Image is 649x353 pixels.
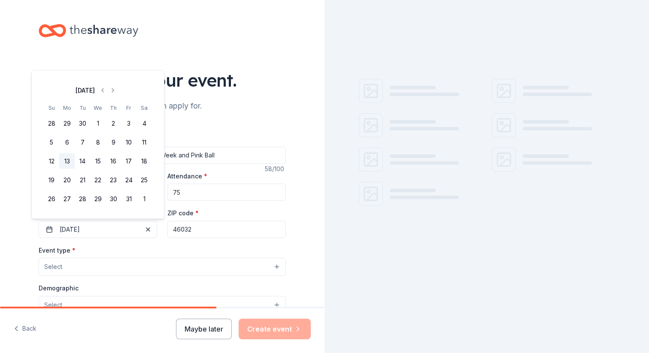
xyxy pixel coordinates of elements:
button: 10 [121,135,136,150]
label: Demographic [39,284,79,293]
button: 5 [44,135,59,150]
button: 15 [90,154,106,169]
button: Go to previous month [97,84,109,97]
label: Event type [39,246,76,255]
button: Go to next month [107,84,119,97]
button: 25 [136,172,152,188]
th: Monday [59,103,75,112]
button: 18 [136,154,152,169]
button: 31 [121,191,136,207]
button: Back [14,320,36,338]
button: 7 [75,135,90,150]
button: 16 [106,154,121,169]
span: Select [44,300,62,310]
button: 12 [44,154,59,169]
button: 30 [106,191,121,207]
div: Tell us about your event. [39,68,286,92]
button: 8 [90,135,106,150]
th: Saturday [136,103,152,112]
span: Select [44,262,62,272]
div: 58 /100 [265,164,286,174]
input: 20 [167,184,286,201]
button: 14 [75,154,90,169]
button: 30 [75,116,90,131]
button: Select [39,296,286,314]
button: 22 [90,172,106,188]
button: 6 [59,135,75,150]
th: Friday [121,103,136,112]
button: [DATE] [39,221,157,238]
button: 23 [106,172,121,188]
button: 27 [59,191,75,207]
button: 26 [44,191,59,207]
th: Thursday [106,103,121,112]
button: 2 [106,116,121,131]
button: Select [39,258,286,276]
button: 1 [90,116,106,131]
th: Wednesday [90,103,106,112]
button: 3 [121,116,136,131]
button: 11 [136,135,152,150]
button: Maybe later [176,319,232,339]
button: 29 [90,191,106,207]
label: ZIP code [167,209,199,217]
button: 21 [75,172,90,188]
button: 28 [44,116,59,131]
button: 24 [121,172,136,188]
th: Sunday [44,103,59,112]
div: [DATE] [76,85,95,96]
th: Tuesday [75,103,90,112]
label: Attendance [167,172,207,181]
button: 13 [59,154,75,169]
button: 20 [59,172,75,188]
button: 9 [106,135,121,150]
button: 1 [136,191,152,207]
button: 19 [44,172,59,188]
button: 4 [136,116,152,131]
button: 28 [75,191,90,207]
button: 29 [59,116,75,131]
input: 12345 (U.S. only) [167,221,286,238]
button: 17 [121,154,136,169]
